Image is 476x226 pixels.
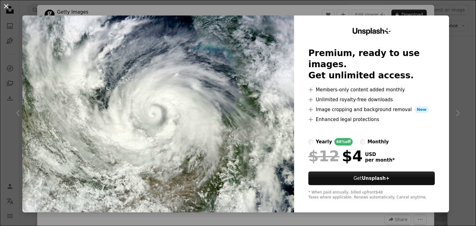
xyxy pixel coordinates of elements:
input: yearly66%off [308,139,313,144]
span: per month * [365,157,395,163]
span: New [414,106,429,113]
div: 66% off [334,138,353,146]
h2: Premium, ready to use images. Get unlimited access. [308,48,435,81]
button: GetUnsplash+ [308,172,435,185]
span: $12 [308,148,339,164]
div: yearly [316,138,332,146]
div: * When paid annually, billed upfront $48 Taxes where applicable. Renews automatically. Cancel any... [308,190,435,200]
li: Enhanced legal protections [308,116,435,123]
li: Unlimited royalty-free downloads [308,96,435,103]
li: Image cropping and background removal [308,106,435,113]
li: Members-only content added monthly [308,86,435,93]
span: USD [365,152,395,157]
strong: Unsplash+ [362,176,390,181]
div: monthly [368,138,389,146]
input: monthly [360,139,365,144]
div: $4 [308,148,363,164]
